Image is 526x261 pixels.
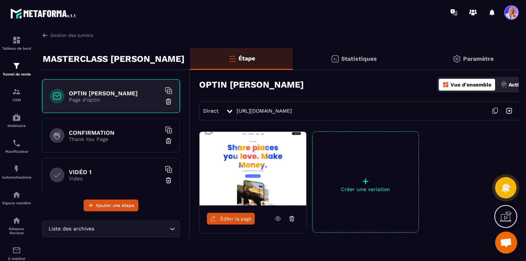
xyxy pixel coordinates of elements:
span: Ajouter une étape [96,202,134,209]
h6: CONFIRMATION [69,129,161,136]
p: Créer une variation [313,186,419,192]
p: Planificateur [2,149,31,154]
p: CRM [2,98,31,102]
p: Espace membre [2,201,31,205]
a: automationsautomationsWebinaire [2,107,31,133]
img: setting-gr.5f69749f.svg [452,54,461,63]
img: arrow [42,32,49,39]
img: automations [12,113,21,122]
p: Réseaux Sociaux [2,227,31,235]
a: automationsautomationsAutomatisations [2,159,31,185]
img: formation [12,36,21,45]
img: actions.d6e523a2.png [501,81,507,88]
p: Tunnel de vente [2,72,31,76]
p: E-mailing [2,257,31,261]
p: Page d'optin [69,97,161,103]
h6: OPTIN [PERSON_NAME] [69,90,161,97]
img: automations [12,165,21,173]
img: automations [12,190,21,199]
span: Éditer la page [220,216,252,222]
p: Video [69,176,161,181]
a: social-networksocial-networkRéseaux Sociaux [2,211,31,240]
a: Ouvrir le chat [495,232,517,254]
a: formationformationTunnel de vente [2,56,31,82]
img: image [200,132,306,205]
img: trash [165,98,172,105]
img: stats.20deebd0.svg [331,54,339,63]
span: Liste des archives [47,225,96,233]
p: Étape [239,55,255,62]
p: Vue d'ensemble [451,82,491,88]
img: trash [165,177,172,184]
p: Automatisations [2,175,31,179]
h6: VIDÉO 1 [69,169,161,176]
a: formationformationTableau de bord [2,30,31,56]
a: schedulerschedulerPlanificateur [2,133,31,159]
a: Gestion des tunnels [42,32,93,39]
img: social-network [12,216,21,225]
a: formationformationCRM [2,82,31,107]
img: formation [12,87,21,96]
img: trash [165,137,172,145]
p: Webinaire [2,124,31,128]
p: + [313,176,419,186]
img: arrow-next.bcc2205e.svg [502,104,516,118]
div: Search for option [42,221,180,237]
p: Paramètre [463,55,494,62]
p: Tableau de bord [2,46,31,50]
a: automationsautomationsEspace membre [2,185,31,211]
p: MASTERCLASS [PERSON_NAME] [43,52,184,66]
button: Ajouter une étape [84,200,138,211]
img: formation [12,61,21,70]
input: Search for option [96,225,168,233]
p: Thank You Page [69,136,161,142]
img: dashboard-orange.40269519.svg [442,81,449,88]
img: logo [10,7,77,20]
h3: OPTIN [PERSON_NAME] [199,80,304,90]
span: Direct [203,108,219,114]
img: scheduler [12,139,21,148]
p: Statistiques [341,55,377,62]
img: bars-o.4a397970.svg [228,54,237,63]
img: email [12,246,21,255]
a: [URL][DOMAIN_NAME] [237,108,292,114]
a: Éditer la page [207,213,255,225]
